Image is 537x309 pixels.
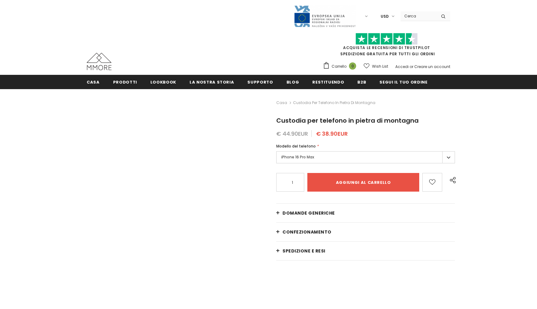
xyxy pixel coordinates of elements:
span: CONFEZIONAMENTO [282,229,332,235]
a: supporto [247,75,273,89]
span: La nostra storia [190,79,234,85]
span: Domande generiche [282,210,335,216]
a: Casa [87,75,100,89]
a: Casa [276,99,287,107]
a: Javni Razpis [294,13,356,19]
a: Wish List [364,61,388,72]
img: Javni Razpis [294,5,356,28]
span: Spedizione e resi [282,248,325,254]
a: Lookbook [150,75,176,89]
span: USD [381,13,389,20]
img: Casi MMORE [87,53,112,70]
a: Acquista le recensioni di TrustPilot [343,45,430,50]
span: SPEDIZIONE GRATUITA PER TUTTI GLI ORDINI [323,36,450,57]
span: Custodia per telefono in pietra di montagna [276,116,419,125]
span: Casa [87,79,100,85]
a: B2B [357,75,366,89]
span: Wish List [372,63,388,70]
span: Segui il tuo ordine [379,79,427,85]
span: supporto [247,79,273,85]
span: Blog [287,79,299,85]
label: iPhone 16 Pro Max [276,151,455,163]
a: Domande generiche [276,204,455,222]
span: € 38.90EUR [316,130,348,138]
span: Custodia per telefono in pietra di montagna [293,99,375,107]
a: Segui il tuo ordine [379,75,427,89]
span: B2B [357,79,366,85]
a: Prodotti [113,75,137,89]
input: Aggiungi al carrello [307,173,419,192]
span: Restituendo [312,79,344,85]
a: Spedizione e resi [276,242,455,260]
a: Blog [287,75,299,89]
span: or [410,64,413,69]
input: Search Site [401,11,436,20]
span: 0 [349,62,356,70]
img: Fidati di Pilot Stars [356,33,418,45]
a: Accedi [395,64,409,69]
a: Restituendo [312,75,344,89]
span: Lookbook [150,79,176,85]
a: Creare un account [414,64,450,69]
span: Prodotti [113,79,137,85]
a: La nostra storia [190,75,234,89]
span: Carrello [332,63,347,70]
span: Modello del telefono [276,143,316,149]
a: Carrello 0 [323,62,359,71]
span: € 44.90EUR [276,130,308,138]
a: CONFEZIONAMENTO [276,223,455,241]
